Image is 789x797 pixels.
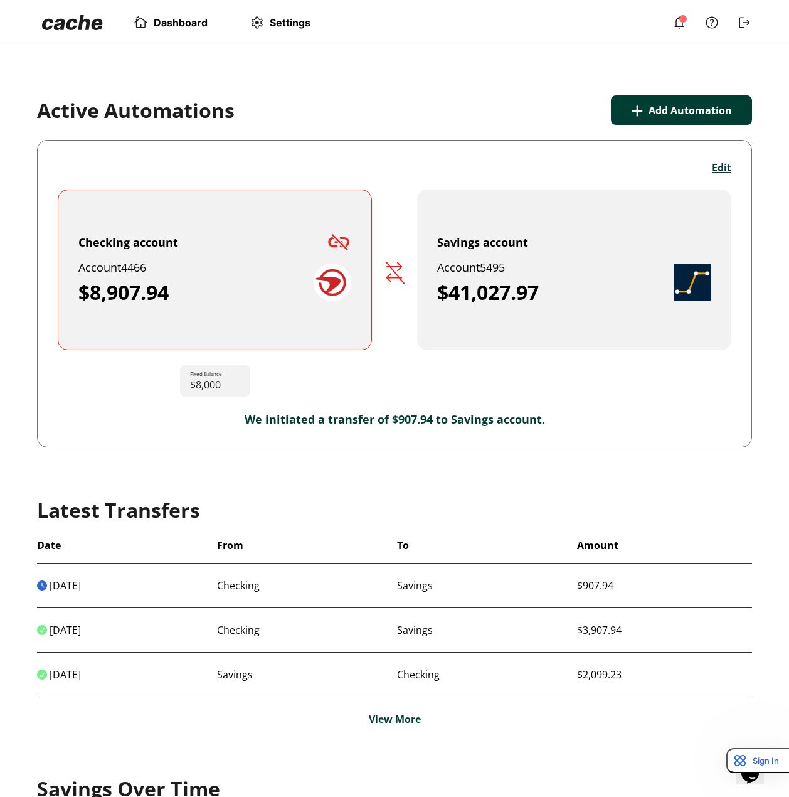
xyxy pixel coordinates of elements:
[417,190,731,350] button: Savings accountAccount5495$41,027.97Bank Logo
[397,538,572,553] span: To
[314,264,351,301] img: Bank Logo
[37,538,212,553] span: Date
[397,668,572,682] span: Checking
[37,670,47,680] img: Transfer complete.
[217,579,392,592] span: Checking
[437,280,674,305] div: $41,027.97
[78,235,178,250] div: Checking account
[437,260,674,275] div: Account 5495
[37,580,47,591] img: Transfer in progress.
[133,15,149,30] img: Home Icon
[217,623,392,637] span: Checking
[326,230,351,255] img: Disconnected Icon
[577,579,752,592] span: $907.94
[180,365,250,397] div: $8,000
[37,579,212,592] span: [DATE]
[369,712,421,726] a: View More
[78,260,314,275] div: Account 4466
[674,264,711,301] img: Bank Logo
[37,668,212,682] span: [DATE]
[78,280,314,305] div: $8,907.94
[133,15,208,30] a: Dashboard
[37,623,212,637] span: [DATE]
[384,262,405,284] img: Arrows Icon
[397,623,572,637] span: Savings
[437,235,528,250] div: Savings account
[577,623,752,637] span: $3,907.94
[190,370,222,378] p: Fixed Balance
[217,538,392,553] span: From
[217,668,392,682] span: Savings
[397,579,572,592] span: Savings
[704,15,719,30] img: Info Icon
[37,625,47,635] img: Transfer complete.
[249,15,310,30] a: Settings
[736,747,776,784] iframe: chat widget
[712,161,731,174] button: Edit
[37,98,235,123] p: Active Automations
[611,95,752,125] button: +Add Automation
[154,16,208,29] span: Dashboard
[737,15,752,30] img: Logout Icon
[270,16,310,29] span: Settings
[577,538,752,553] span: Amount
[672,15,687,30] img: Active Notification Icon
[577,668,752,682] span: $2,099.23
[631,95,643,125] p: +
[58,190,372,350] button: Checking accountDisconnected IconAccount4466$8,907.94Bank Logo
[37,498,752,523] div: Latest Transfers
[249,15,265,30] img: Settings Icon
[42,15,103,30] img: Cache Logo
[58,412,731,427] p: We initiated a transfer of $907.94 to Savings account.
